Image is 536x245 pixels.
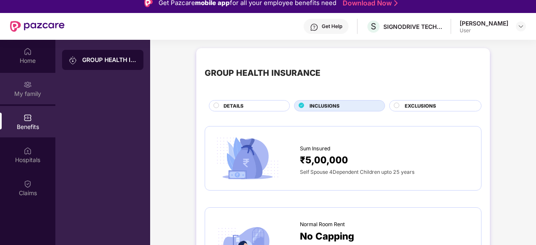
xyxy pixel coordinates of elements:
span: EXCLUSIONS [405,102,436,110]
img: New Pazcare Logo [10,21,65,32]
div: SIGNODRIVE TECHNOLOGIES PRIVATE LIMITED [383,23,442,31]
span: Normal Room Rent [300,220,345,229]
span: INCLUSIONS [310,102,340,110]
img: svg+xml;base64,PHN2ZyBpZD0iSG9zcGl0YWxzIiB4bWxucz0iaHR0cDovL3d3dy53My5vcmcvMjAwMC9zdmciIHdpZHRoPS... [23,147,32,155]
span: DETAILS [224,102,244,110]
span: No Capping [300,229,354,243]
div: User [460,27,508,34]
img: svg+xml;base64,PHN2ZyBpZD0iSG9tZSIgeG1sbnM9Imh0dHA6Ly93d3cudzMub3JnLzIwMDAvc3ZnIiB3aWR0aD0iMjAiIG... [23,47,32,56]
span: Self Spouse 4Dependent Children upto 25 years [300,169,414,175]
span: Sum Insured [300,144,330,153]
span: ₹5,00,000 [300,152,348,167]
img: svg+xml;base64,PHN2ZyB3aWR0aD0iMjAiIGhlaWdodD0iMjAiIHZpZXdCb3g9IjAgMCAyMCAyMCIgZmlsbD0ibm9uZSIgeG... [23,80,32,89]
div: GROUP HEALTH INSURANCE [205,67,320,80]
img: icon [213,135,281,182]
img: svg+xml;base64,PHN2ZyBpZD0iQ2xhaW0iIHhtbG5zPSJodHRwOi8vd3d3LnczLm9yZy8yMDAwL3N2ZyIgd2lkdGg9IjIwIi... [23,180,32,188]
img: svg+xml;base64,PHN2ZyBpZD0iRHJvcGRvd24tMzJ4MzIiIHhtbG5zPSJodHRwOi8vd3d3LnczLm9yZy8yMDAwL3N2ZyIgd2... [518,23,524,30]
div: [PERSON_NAME] [460,19,508,27]
div: Get Help [322,23,342,30]
span: S [371,21,376,31]
img: svg+xml;base64,PHN2ZyBpZD0iQmVuZWZpdHMiIHhtbG5zPSJodHRwOi8vd3d3LnczLm9yZy8yMDAwL3N2ZyIgd2lkdGg9Ij... [23,113,32,122]
img: svg+xml;base64,PHN2ZyB3aWR0aD0iMjAiIGhlaWdodD0iMjAiIHZpZXdCb3g9IjAgMCAyMCAyMCIgZmlsbD0ibm9uZSIgeG... [69,56,77,64]
img: svg+xml;base64,PHN2ZyBpZD0iSGVscC0zMngzMiIgeG1sbnM9Imh0dHA6Ly93d3cudzMub3JnLzIwMDAvc3ZnIiB3aWR0aD... [310,23,318,31]
div: GROUP HEALTH INSURANCE [82,56,137,64]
